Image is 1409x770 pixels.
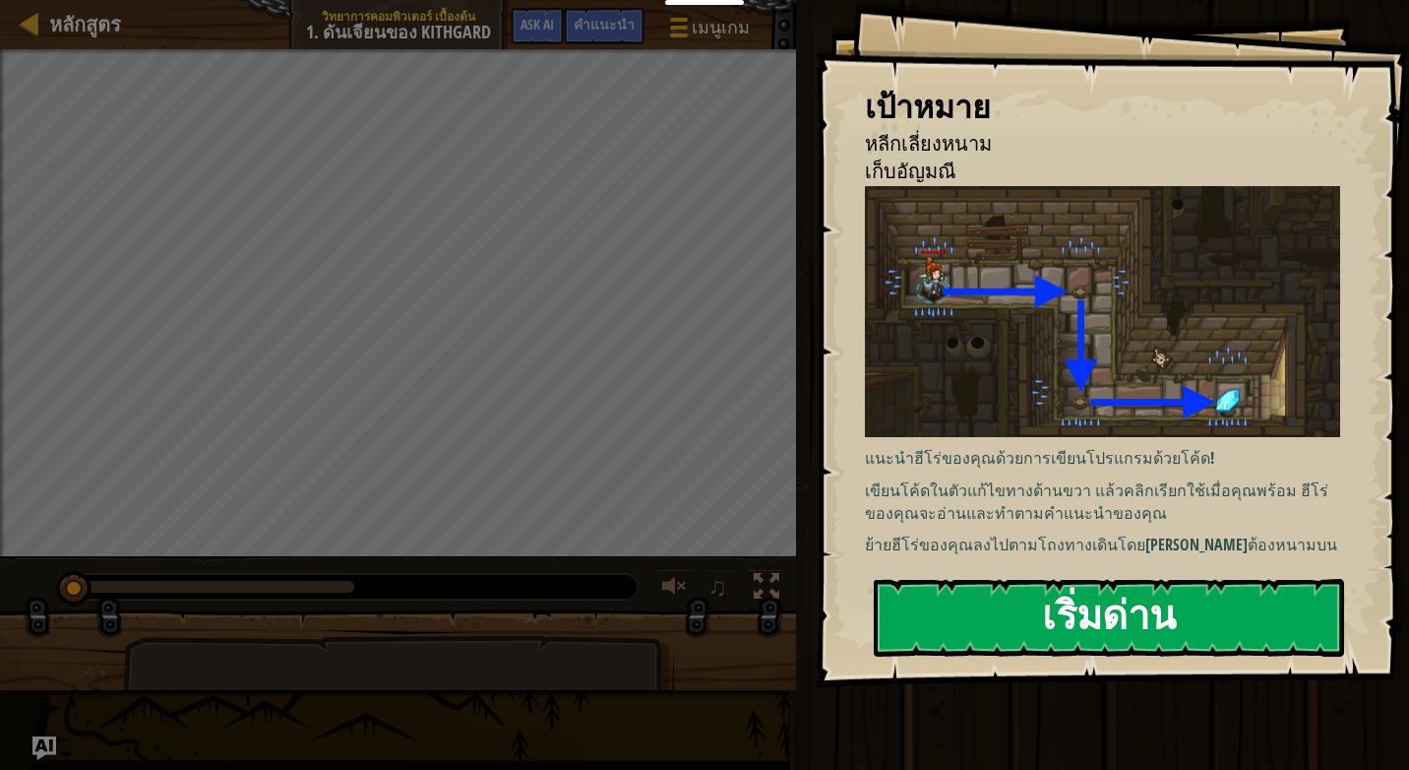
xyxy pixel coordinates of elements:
[655,569,695,610] button: ปรับระดับเสียง
[511,8,564,44] button: Ask AI
[865,130,992,157] span: หลีกเลี่ยงหนาม
[708,572,728,602] span: ♫
[521,15,554,33] span: Ask AI
[865,447,1355,470] p: แนะนำฮีโร่ของคุณด้วยการเขียนโปรแกรมด้วยโค้ด!
[49,11,121,37] span: หลักสูตร
[865,158,956,184] span: เก็บอัญมณี
[692,15,750,40] span: เมนูเกม
[747,569,786,610] button: สลับเป็นเต็มจอ
[840,158,1335,186] li: เก็บอัญมณี
[865,480,1355,525] p: เขียนโค้ดในตัวแก้ไขทางด้านขวา แล้วคลิกเรียกใช้เมื่อคุณพร้อม ฮีโร่ของคุณจะอ่านและทำตามคำแนะนำของคุณ
[865,186,1355,437] img: Dungeons of kithgard
[32,737,56,760] button: Ask AI
[39,11,121,37] a: หลักสูตร
[840,130,1335,159] li: หลีกเลี่ยงหนาม
[865,534,1355,579] p: ย้ายฮีโร่ของคุณลงไปตามโถงทางเดินโดย[PERSON_NAME]ต้องหนามบนผนัง
[574,15,635,33] span: คำแนะนำ
[654,8,762,54] button: เมนูเกม
[865,85,1340,130] div: เป้าหมาย
[704,569,738,610] button: ♫
[874,579,1344,657] button: เริ่มด่าน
